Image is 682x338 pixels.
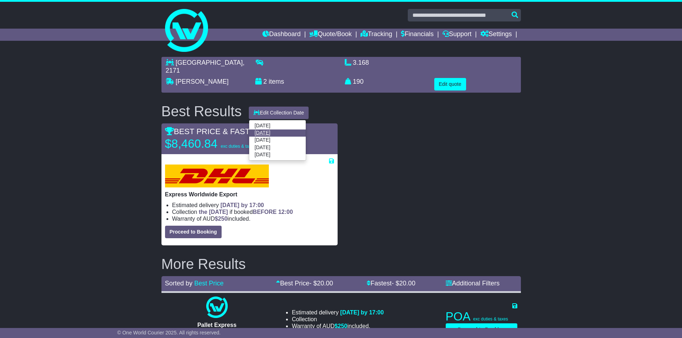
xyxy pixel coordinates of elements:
span: $ [335,323,348,329]
li: Warranty of AUD included. [172,215,334,222]
a: Support [442,29,471,41]
a: Best Price [194,280,224,287]
img: One World Courier: Pallet Express Export (quotes take 2-4 hrs) [206,297,228,318]
span: 20.00 [399,280,415,287]
p: POA [446,309,517,324]
span: 250 [218,216,228,222]
a: [DATE] [249,144,306,151]
li: Estimated delivery [292,309,384,316]
span: , 2171 [166,59,245,74]
span: [DATE] by 17:00 [340,309,384,315]
img: DHL: Express Worldwide Export [165,165,269,187]
span: 3.168 [353,59,369,66]
a: Best Price- $20.00 [276,280,333,287]
div: Best Results [158,103,246,119]
h2: More Results [161,256,521,272]
li: Estimated delivery [172,202,334,209]
a: [DATE] [249,137,306,144]
a: [DATE] [249,122,306,129]
span: [GEOGRAPHIC_DATA] [176,59,243,66]
span: $ [215,216,228,222]
span: items [269,78,284,85]
a: [DATE] [249,129,306,137]
span: BEFORE [253,209,277,215]
a: Settings [480,29,512,41]
span: 2 [263,78,267,85]
span: [PERSON_NAME] [176,78,229,85]
button: Edit Collection Date [249,107,309,119]
button: Proceed to Booking [165,226,222,238]
span: 190 [353,78,364,85]
a: Fastest- $20.00 [367,280,415,287]
a: Additional Filters [446,280,500,287]
span: exc duties & taxes [473,317,508,322]
a: Dashboard [262,29,301,41]
span: if booked [199,209,293,215]
span: [DATE] by 17:00 [221,202,264,208]
a: [DATE] [249,151,306,158]
button: Edit quote [434,78,466,90]
p: $8,460.84 [165,137,256,151]
span: 20.00 [317,280,333,287]
span: BEST PRICE & FASTEST [165,127,265,136]
li: Warranty of AUD included. [292,323,384,329]
li: Collection [172,209,334,215]
a: Financials [401,29,434,41]
a: Quote/Book [309,29,352,41]
li: Collection [292,316,384,323]
span: - $ [309,280,333,287]
button: Proceed to Booking [446,323,517,336]
span: 12:00 [278,209,293,215]
span: exc duties & taxes [221,144,255,149]
span: - $ [392,280,415,287]
span: the [DATE] [199,209,228,215]
span: 250 [338,323,348,329]
span: Sorted by [165,280,193,287]
a: Tracking [361,29,392,41]
p: Express Worldwide Export [165,191,334,198]
span: © One World Courier 2025. All rights reserved. [117,330,221,335]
